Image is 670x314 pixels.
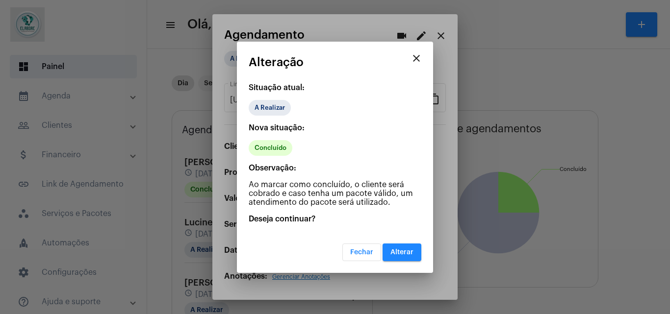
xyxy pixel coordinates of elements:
[249,180,421,207] p: Ao marcar como concluído, o cliente será cobrado e caso tenha um pacote válido, um atendimento do...
[249,83,421,92] p: Situação atual:
[383,243,421,261] button: Alterar
[249,123,421,132] p: Nova situação:
[411,52,422,64] mat-icon: close
[249,140,292,156] mat-chip: Concluído
[249,215,421,223] p: Deseja continuar?
[249,56,304,69] span: Alteração
[350,249,373,256] span: Fechar
[249,164,421,172] p: Observação:
[249,100,291,116] mat-chip: A Realizar
[390,249,413,256] span: Alterar
[342,243,381,261] button: Fechar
